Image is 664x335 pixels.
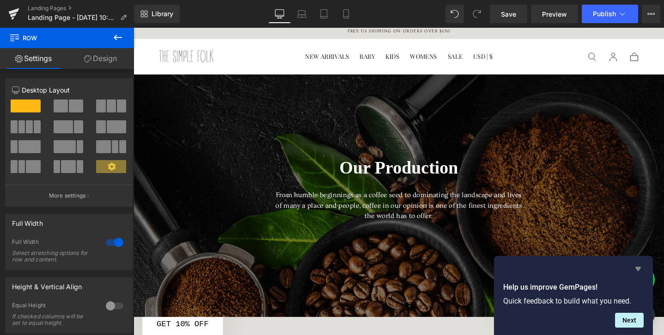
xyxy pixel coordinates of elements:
[9,28,102,48] span: Row
[291,5,313,23] a: Laptop
[478,25,489,36] summary: Toggle search drawer
[181,26,227,37] a: NEW ARRIVALS
[238,26,255,37] a: BABY
[28,5,134,12] a: Landing Pages
[6,185,132,206] button: More settings
[313,5,335,23] a: Tablet
[582,5,638,23] button: Publish
[268,5,291,23] a: Desktop
[67,48,134,69] a: Design
[26,1,533,6] p: Free US Shipping on orders over $150
[593,10,616,18] span: Publish
[266,26,280,37] a: KIDS
[12,238,97,248] div: Full Width
[445,5,464,23] button: Undo
[12,250,95,263] div: Select stretching options for row and content.
[503,263,644,328] div: Help us improve GemPages!
[615,313,644,328] button: Next question
[633,263,644,274] button: Hide survey
[148,170,411,204] p: From humble beginnings as a coffee seed to dominating the landscape and lives of many a place and...
[468,5,486,23] button: Redo
[335,5,357,23] a: Mobile
[503,297,644,305] p: Quick feedback to build what you need.
[503,282,644,293] h2: Help us improve GemPages!
[642,5,660,23] button: More
[49,192,86,200] p: More settings
[12,278,82,291] div: Height & Vertical Align
[12,85,126,95] p: Desktop Layout
[12,302,97,311] div: Equal Height
[331,26,347,37] a: SALE
[152,10,173,18] span: Library
[12,214,43,227] div: Full Width
[542,9,567,19] span: Preview
[531,5,578,23] a: Preview
[501,9,516,19] span: Save
[148,135,411,159] h2: Our Production
[292,26,320,37] a: WOMENS
[12,313,95,326] div: If checked columns will be set to equal height.
[358,26,378,37] summary: Toggle country drawer
[28,14,116,21] span: Landing Page - [DATE] 10:50:40
[358,25,378,34] span: USD | $
[134,5,180,23] a: New Library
